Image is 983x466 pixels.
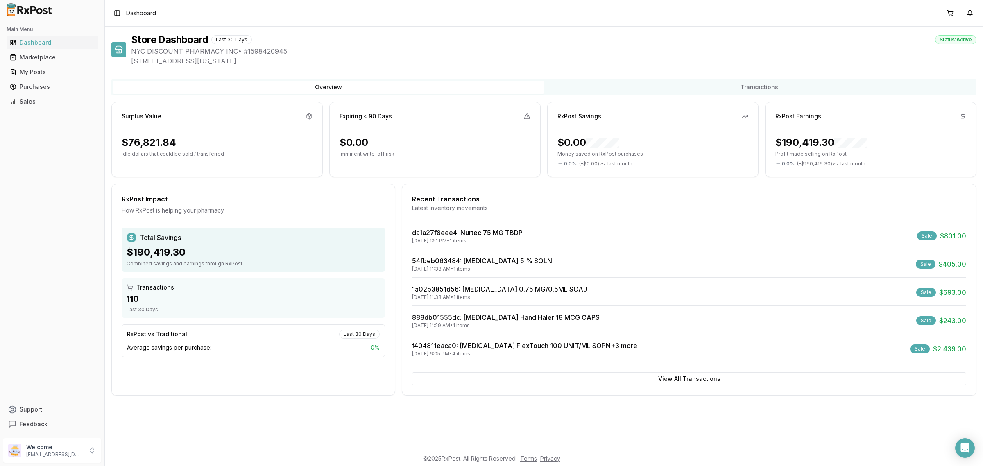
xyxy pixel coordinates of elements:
[520,455,537,462] a: Terms
[910,344,930,353] div: Sale
[3,51,101,64] button: Marketplace
[3,3,56,16] img: RxPost Logo
[540,455,560,462] a: Privacy
[940,231,966,241] span: $801.00
[412,342,637,350] a: f404811eaca0: [MEDICAL_DATA] FlexTouch 100 UNIT/ML SOPN+3 more
[140,233,181,242] span: Total Savings
[939,259,966,269] span: $405.00
[127,260,380,267] div: Combined savings and earnings through RxPost
[3,66,101,79] button: My Posts
[7,35,98,50] a: Dashboard
[3,95,101,108] button: Sales
[564,161,577,167] span: 0.0 %
[782,161,795,167] span: 0.0 %
[127,344,211,352] span: Average savings per purchase:
[557,112,601,120] div: RxPost Savings
[10,68,95,76] div: My Posts
[127,306,380,313] div: Last 30 Days
[3,417,101,432] button: Feedback
[955,438,975,458] div: Open Intercom Messenger
[10,97,95,106] div: Sales
[797,161,865,167] span: ( - $190,419.30 ) vs. last month
[7,50,98,65] a: Marketplace
[775,136,867,149] div: $190,419.30
[412,204,966,212] div: Latest inventory movements
[412,372,966,385] button: View All Transactions
[775,112,821,120] div: RxPost Earnings
[412,351,637,357] div: [DATE] 6:05 PM • 4 items
[340,112,392,120] div: Expiring ≤ 90 Days
[412,194,966,204] div: Recent Transactions
[122,206,385,215] div: How RxPost is helping your pharmacy
[412,266,552,272] div: [DATE] 11:38 AM • 1 items
[8,444,21,457] img: User avatar
[557,151,748,157] p: Money saved on RxPost purchases
[122,194,385,204] div: RxPost Impact
[412,285,587,293] a: 1a02b3851d56: [MEDICAL_DATA] 0.75 MG/0.5ML SOAJ
[412,228,523,237] a: da1a27f8eee4: Nurtec 75 MG TBDP
[339,330,380,339] div: Last 30 Days
[126,9,156,17] span: Dashboard
[7,94,98,109] a: Sales
[127,330,187,338] div: RxPost vs Traditional
[3,402,101,417] button: Support
[131,33,208,46] h1: Store Dashboard
[20,420,48,428] span: Feedback
[3,80,101,93] button: Purchases
[10,38,95,47] div: Dashboard
[340,151,530,157] p: Imminent write-off risk
[340,136,368,149] div: $0.00
[122,151,313,157] p: Idle dollars that could be sold / transferred
[26,451,83,458] p: [EMAIL_ADDRESS][DOMAIN_NAME]
[122,136,176,149] div: $76,821.84
[127,293,380,305] div: 110
[579,161,632,167] span: ( - $0.00 ) vs. last month
[933,344,966,354] span: $2,439.00
[775,151,966,157] p: Profit made selling on RxPost
[122,112,161,120] div: Surplus Value
[127,246,380,259] div: $190,419.30
[7,26,98,33] h2: Main Menu
[557,136,619,149] div: $0.00
[544,81,975,94] button: Transactions
[412,238,523,244] div: [DATE] 1:51 PM • 1 items
[935,35,976,44] div: Status: Active
[3,36,101,49] button: Dashboard
[10,83,95,91] div: Purchases
[412,257,552,265] a: 54fbeb063484: [MEDICAL_DATA] 5 % SOLN
[917,231,937,240] div: Sale
[131,46,976,56] span: NYC DISCOUNT PHARMACY INC • # 1598420945
[211,35,252,44] div: Last 30 Days
[939,287,966,297] span: $693.00
[371,344,380,352] span: 0 %
[26,443,83,451] p: Welcome
[916,260,935,269] div: Sale
[126,9,156,17] nav: breadcrumb
[131,56,976,66] span: [STREET_ADDRESS][US_STATE]
[7,79,98,94] a: Purchases
[916,288,936,297] div: Sale
[412,322,600,329] div: [DATE] 11:29 AM • 1 items
[412,313,600,321] a: 888db01555dc: [MEDICAL_DATA] HandiHaler 18 MCG CAPS
[113,81,544,94] button: Overview
[939,316,966,326] span: $243.00
[10,53,95,61] div: Marketplace
[7,65,98,79] a: My Posts
[136,283,174,292] span: Transactions
[916,316,936,325] div: Sale
[412,294,587,301] div: [DATE] 11:38 AM • 1 items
